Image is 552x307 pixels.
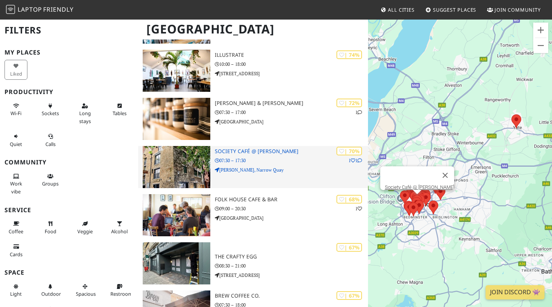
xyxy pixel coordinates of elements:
a: Illustrate | 74% Illustrate 10:00 – 18:00 [STREET_ADDRESS] [138,50,368,92]
span: Alcohol [111,228,128,235]
h3: Community [5,159,134,166]
h3: My Places [5,49,134,56]
img: Folk House Cafe & Bar [143,194,210,236]
button: Sockets [39,100,62,120]
span: Laptop [18,5,42,14]
div: | 67% [336,243,362,252]
span: People working [10,180,22,195]
button: Zoom out [533,38,548,53]
h1: [GEOGRAPHIC_DATA] [140,19,367,40]
h3: Folk House Cafe & Bar [215,196,368,203]
p: 1 1 [348,157,362,164]
p: 09:00 – 20:30 [215,205,368,212]
span: Quiet [10,141,22,147]
p: 07:30 – 17:30 [215,157,368,164]
p: [GEOGRAPHIC_DATA] [215,118,368,125]
span: All Cities [388,6,415,13]
span: Group tables [42,180,59,187]
h2: Filters [5,19,134,42]
button: Coffee [5,217,27,237]
img: The Crafty Egg [143,242,210,284]
a: Society Café @ Farr's Lane | 70% 11 Society Café @ [PERSON_NAME] 07:30 – 17:30 [PERSON_NAME], Nar... [138,146,368,188]
h3: Society Café @ [PERSON_NAME] [215,148,368,155]
h3: Illustrate [215,52,368,58]
span: Coffee [9,228,23,235]
div: | 67% [336,291,362,300]
a: All Cities [377,3,418,17]
span: Food [45,228,56,235]
h3: Service [5,207,134,214]
span: Spacious [76,290,96,297]
img: Illustrate [143,50,210,92]
button: Spacious [74,280,97,300]
h3: Productivity [5,88,134,96]
button: Light [5,280,27,300]
p: [STREET_ADDRESS] [215,272,368,279]
h3: Space [5,269,134,276]
img: Spicer & Cole [143,98,210,140]
p: 1 [355,205,362,212]
p: 10:00 – 18:00 [215,61,368,68]
button: Work vibe [5,170,27,198]
a: The Crafty Egg | 67% The Crafty Egg 08:30 – 21:00 [STREET_ADDRESS] [138,242,368,284]
button: Cards [5,240,27,260]
div: | 72% [336,99,362,107]
span: Outdoor area [41,290,61,297]
span: Restroom [110,290,133,297]
h3: Brew Coffee Co. [215,293,368,299]
button: Restroom [108,280,131,300]
button: Food [39,217,62,237]
p: 1 [355,109,362,116]
button: Groups [39,170,62,190]
p: [STREET_ADDRESS] [215,70,368,77]
button: Close [436,166,454,184]
p: [GEOGRAPHIC_DATA] [215,214,368,222]
button: Quiet [5,130,27,150]
button: Tables [108,100,131,120]
span: Join Community [495,6,541,13]
button: Wi-Fi [5,100,27,120]
a: Join Discord 👾 [486,285,544,299]
a: Society Café @ [PERSON_NAME] [385,184,454,190]
a: Spicer & Cole | 72% 1 [PERSON_NAME] & [PERSON_NAME] 07:30 – 17:00 [GEOGRAPHIC_DATA] [138,98,368,140]
div: | 68% [336,195,362,204]
span: Video/audio calls [45,141,56,147]
button: Long stays [74,100,97,127]
a: LaptopFriendly LaptopFriendly [6,3,74,17]
h3: [PERSON_NAME] & [PERSON_NAME] [215,100,368,106]
div: | 70% [336,147,362,155]
div: | 74% [336,50,362,59]
span: Credit cards [10,251,23,258]
button: Zoom in [533,23,548,38]
span: Long stays [79,110,91,124]
span: Power sockets [42,110,59,117]
span: Friendly [43,5,73,14]
button: Alcohol [108,217,131,237]
button: Calls [39,130,62,150]
span: Natural light [10,290,22,297]
img: LaptopFriendly [6,5,15,14]
p: 08:30 – 21:00 [215,262,368,269]
button: Veggie [74,217,97,237]
span: Veggie [77,228,93,235]
span: Suggest Places [433,6,477,13]
p: 07:30 – 17:00 [215,109,368,116]
a: Folk House Cafe & Bar | 68% 1 Folk House Cafe & Bar 09:00 – 20:30 [GEOGRAPHIC_DATA] [138,194,368,236]
button: Outdoor [39,280,62,300]
a: Join Community [484,3,544,17]
p: [PERSON_NAME], Narrow Quay [215,166,368,173]
span: Stable Wi-Fi [11,110,21,117]
span: Work-friendly tables [113,110,127,117]
img: Society Café @ Farr's Lane [143,146,210,188]
h3: The Crafty Egg [215,254,368,260]
a: Suggest Places [422,3,480,17]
